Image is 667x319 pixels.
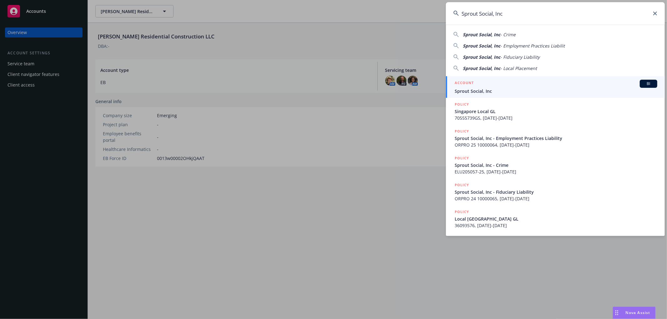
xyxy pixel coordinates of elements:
h5: POLICY [455,101,469,107]
h5: POLICY [455,182,469,188]
span: - Fiduciary Liability [500,54,540,60]
h5: POLICY [455,128,469,134]
span: BI [642,81,655,87]
span: Sprout Social, Inc [463,43,500,49]
span: ELU205057-25, [DATE]-[DATE] [455,168,657,175]
span: Sprout Social, Inc [463,54,500,60]
a: POLICYSprout Social, Inc - CrimeELU205057-25, [DATE]-[DATE] [446,152,665,178]
span: - Local Placement [500,65,537,71]
span: Sprout Social, Inc [463,32,500,37]
span: - Crime [500,32,516,37]
a: POLICYLocal [GEOGRAPHIC_DATA] GL36093576, [DATE]-[DATE] [446,205,665,232]
span: ORPRO 25 10000064, [DATE]-[DATE] [455,142,657,148]
input: Search... [446,2,665,25]
span: - Employment Practices Liabilit [500,43,565,49]
a: ACCOUNTBISprout Social, Inc [446,76,665,98]
span: Singapore Local GL [455,108,657,115]
a: POLICYSprout Social, Inc - Fiduciary LiabilityORPRO 24 10000065, [DATE]-[DATE] [446,178,665,205]
h5: POLICY [455,209,469,215]
a: POLICYSingapore Local GL70555739GS, [DATE]-[DATE] [446,98,665,125]
span: Nova Assist [626,310,650,315]
a: POLICYSprout Social, Inc - Employment Practices LiabilityORPRO 25 10000064, [DATE]-[DATE] [446,125,665,152]
span: Sprout Social, Inc - Employment Practices Liability [455,135,657,142]
h5: POLICY [455,155,469,161]
div: Drag to move [613,307,621,319]
span: Sprout Social, Inc [463,65,500,71]
h5: ACCOUNT [455,80,474,87]
span: ORPRO 24 10000065, [DATE]-[DATE] [455,195,657,202]
span: Sprout Social, Inc - Crime [455,162,657,168]
button: Nova Assist [613,307,656,319]
span: Local [GEOGRAPHIC_DATA] GL [455,216,657,222]
span: Sprout Social, Inc - Fiduciary Liability [455,189,657,195]
span: 70555739GS, [DATE]-[DATE] [455,115,657,121]
span: Sprout Social, Inc [455,88,657,94]
span: 36093576, [DATE]-[DATE] [455,222,657,229]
